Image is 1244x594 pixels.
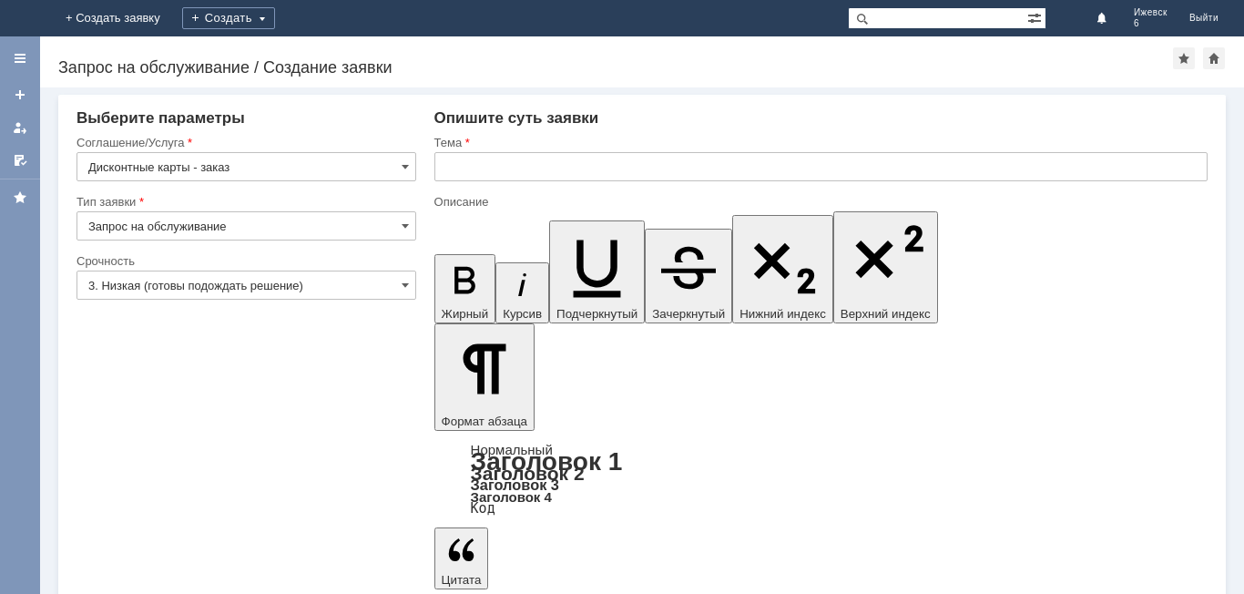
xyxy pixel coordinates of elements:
a: Заголовок 2 [471,463,585,484]
span: Зачеркнутый [652,307,725,321]
span: Курсив [503,307,542,321]
button: Цитата [434,527,489,589]
span: Формат абзаца [442,415,527,428]
button: Верхний индекс [833,211,938,323]
a: Заголовок 4 [471,489,552,505]
a: Создать заявку [5,80,35,109]
a: Заголовок 1 [471,447,623,476]
div: Создать [182,7,275,29]
span: Выберите параметры [76,109,245,127]
button: Формат абзаца [434,323,535,431]
div: Срочность [76,255,413,267]
span: Верхний индекс [841,307,931,321]
div: Описание [434,196,1204,208]
button: Курсив [495,262,549,323]
div: Тип заявки [76,196,413,208]
span: Опишите суть заявки [434,109,599,127]
button: Подчеркнутый [549,220,645,323]
span: Подчеркнутый [556,307,637,321]
div: Тема [434,137,1204,148]
a: Мои согласования [5,146,35,175]
div: Запрос на обслуживание / Создание заявки [58,58,1173,77]
a: Нормальный [471,442,553,457]
a: Заголовок 3 [471,476,559,493]
a: Мои заявки [5,113,35,142]
div: Сделать домашней страницей [1203,47,1225,69]
button: Жирный [434,254,496,323]
button: Нижний индекс [732,215,833,323]
span: Жирный [442,307,489,321]
div: Соглашение/Услуга [76,137,413,148]
button: Зачеркнутый [645,229,732,323]
div: Добавить в избранное [1173,47,1195,69]
span: 6 [1134,18,1168,29]
span: Ижевск [1134,7,1168,18]
a: Код [471,500,495,517]
span: Цитата [442,573,482,587]
div: Формат абзаца [434,444,1208,515]
span: Нижний индекс [739,307,826,321]
span: Расширенный поиск [1027,8,1045,26]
